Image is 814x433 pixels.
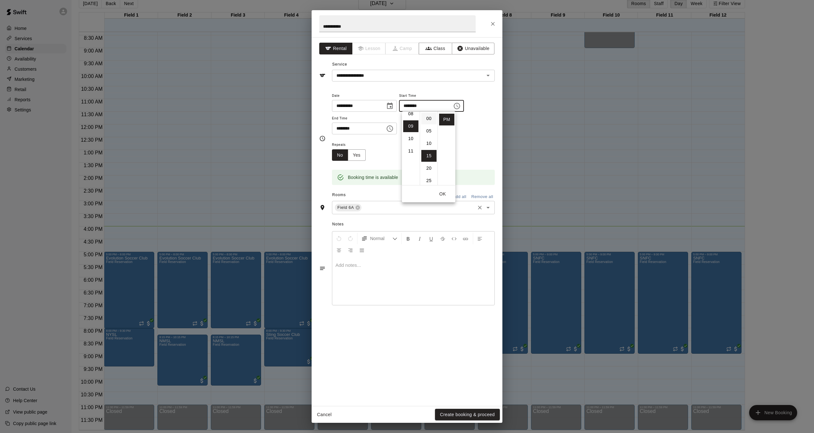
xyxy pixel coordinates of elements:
[348,149,366,161] button: Yes
[353,43,386,54] span: Lessons must be created in the Services page first
[439,114,454,125] li: PM
[332,149,348,161] button: No
[435,409,500,421] button: Create booking & proceed
[403,133,418,145] li: 10 hours
[432,188,453,200] button: OK
[386,43,419,54] span: Camps can only be created in the Services page
[460,233,471,244] button: Insert Link
[332,114,397,123] span: End Time
[319,204,326,211] svg: Rooms
[421,138,437,149] li: 10 minutes
[403,145,418,157] li: 11 hours
[359,233,400,244] button: Formatting Options
[370,235,392,242] span: Normal
[421,150,437,162] li: 15 minutes
[332,62,347,67] span: Service
[421,162,437,174] li: 20 minutes
[449,192,470,202] button: Add all
[414,233,425,244] button: Format Italics
[334,244,344,256] button: Center Align
[345,244,356,256] button: Right Align
[335,204,362,211] div: Field 6A
[383,100,396,112] button: Choose date, selected date is Oct 9, 2025
[332,219,495,230] span: Notes
[403,120,418,132] li: 9 hours
[421,125,437,137] li: 5 minutes
[484,71,493,80] button: Open
[487,18,499,30] button: Close
[484,203,493,212] button: Open
[421,113,437,124] li: 0 minutes
[399,92,464,100] span: Start Time
[319,135,326,142] svg: Timing
[348,172,398,183] div: Booking time is available
[402,111,420,185] ul: Select hours
[470,192,495,202] button: Remove all
[332,92,397,100] span: Date
[314,409,335,421] button: Cancel
[421,175,437,187] li: 25 minutes
[319,265,326,272] svg: Notes
[475,203,484,212] button: Clear
[319,43,353,54] button: Rental
[332,141,371,149] span: Repeats
[335,204,356,211] span: Field 6A
[419,43,452,54] button: Class
[474,233,485,244] button: Left Align
[383,122,396,135] button: Choose time, selected time is 10:30 PM
[451,100,463,112] button: Choose time, selected time is 9:15 PM
[356,244,367,256] button: Justify Align
[403,108,418,120] li: 8 hours
[437,233,448,244] button: Format Strikethrough
[438,111,455,185] ul: Select meridiem
[426,233,437,244] button: Format Underline
[420,111,438,185] ul: Select minutes
[449,233,459,244] button: Insert Code
[332,193,346,197] span: Rooms
[403,233,414,244] button: Format Bold
[319,72,326,79] svg: Service
[334,233,344,244] button: Undo
[452,43,494,54] button: Unavailable
[345,233,356,244] button: Redo
[332,149,366,161] div: outlined button group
